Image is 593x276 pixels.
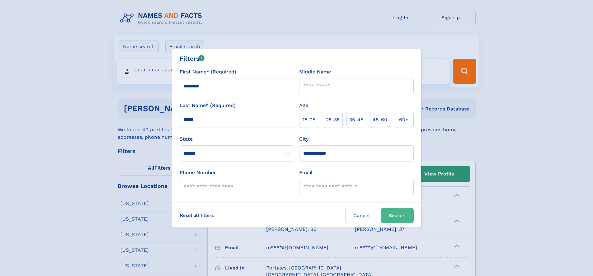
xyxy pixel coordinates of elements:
[180,54,205,63] div: Filters
[299,102,308,109] label: Age
[180,68,236,76] label: First Name* (Required)
[299,169,313,176] label: Email
[176,208,218,223] label: Reset all filters
[299,135,308,143] label: City
[381,208,414,223] button: Search
[373,116,387,124] span: 45‑60
[180,169,216,176] label: Phone Number
[345,208,378,223] label: Cancel
[180,102,236,109] label: Last Name* (Required)
[299,68,331,76] label: Middle Name
[326,116,340,124] span: 25‑35
[349,116,363,124] span: 35‑45
[180,135,294,143] label: State
[303,116,315,124] span: 18‑25
[399,116,408,124] span: 60+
